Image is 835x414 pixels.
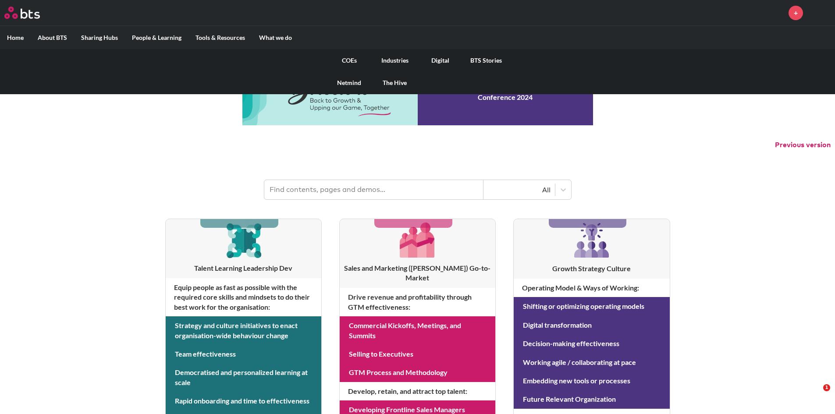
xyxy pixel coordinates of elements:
[188,26,252,49] label: Tools & Resources
[823,384,830,391] span: 1
[223,219,264,261] img: [object Object]
[397,219,438,261] img: [object Object]
[488,185,551,195] div: All
[166,278,321,316] h4: Equip people as fast as possible with the required core skills and mindsets to do their best work...
[340,288,495,316] h4: Drive revenue and profitability through GTM effectiveness :
[810,2,831,23] img: Nicole Gams
[775,140,831,150] button: Previous version
[4,7,56,19] a: Go home
[340,263,495,283] h3: Sales and Marketing ([PERSON_NAME]) Go-to-Market
[125,26,188,49] label: People & Learning
[166,263,321,273] h3: Talent Learning Leadership Dev
[31,26,74,49] label: About BTS
[74,26,125,49] label: Sharing Hubs
[514,264,669,273] h3: Growth Strategy Culture
[340,382,495,400] h4: Develop, retain, and attract top talent :
[264,180,483,199] input: Find contents, pages and demos...
[789,6,803,20] a: +
[4,7,40,19] img: BTS Logo
[810,2,831,23] a: Profile
[571,219,613,261] img: [object Object]
[252,26,299,49] label: What we do
[514,279,669,297] h4: Operating Model & Ways of Working :
[805,384,826,405] iframe: Intercom live chat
